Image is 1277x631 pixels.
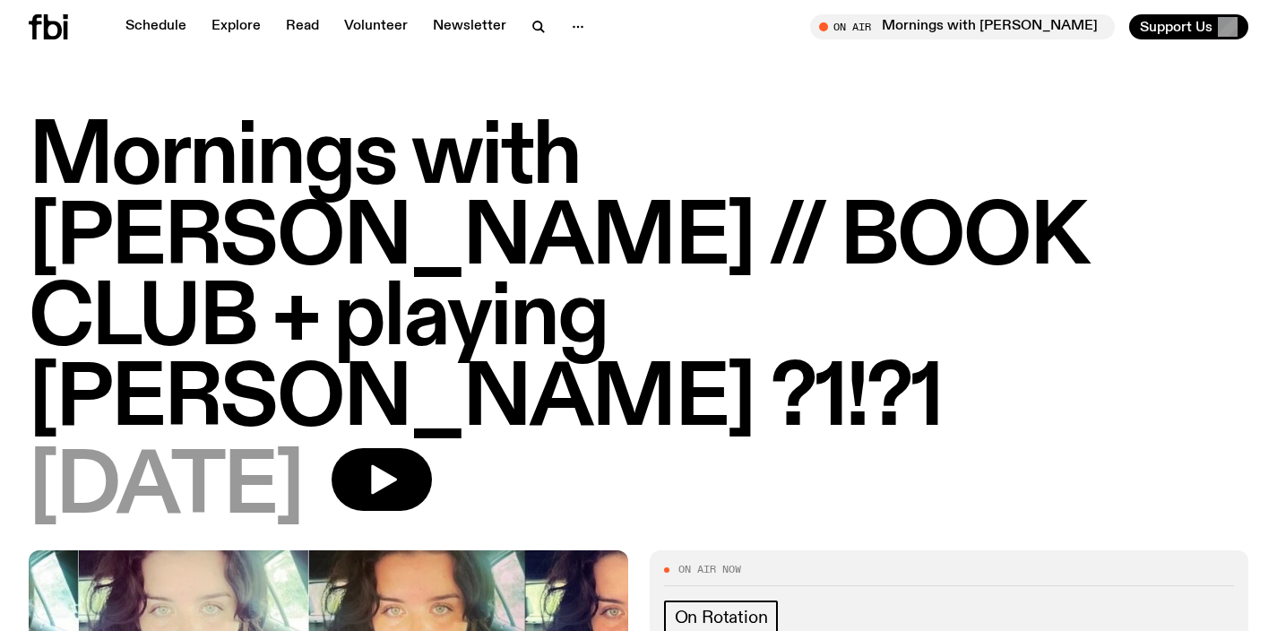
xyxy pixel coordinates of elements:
button: Support Us [1129,14,1248,39]
span: On Air Now [678,565,741,575]
a: Newsletter [422,14,517,39]
a: Explore [201,14,272,39]
span: Support Us [1140,19,1212,35]
span: On Rotation [675,608,768,627]
h1: Mornings with [PERSON_NAME] // BOOK CLUB + playing [PERSON_NAME] ?1!?1 [29,118,1248,441]
a: Read [275,14,330,39]
a: Volunteer [333,14,418,39]
button: On AirMornings with [PERSON_NAME] // BOOK CLUB + playing [PERSON_NAME] ?1!?1 [810,14,1115,39]
span: [DATE] [29,448,303,529]
a: Schedule [115,14,197,39]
